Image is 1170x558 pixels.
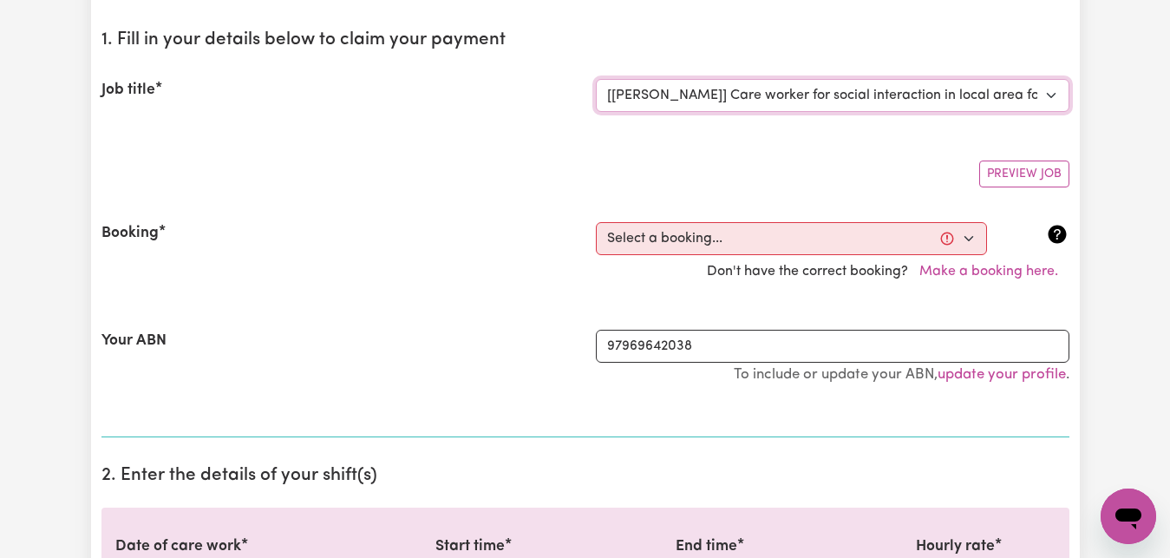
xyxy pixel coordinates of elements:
[676,535,737,558] label: End time
[101,79,155,102] label: Job title
[435,535,505,558] label: Start time
[115,535,241,558] label: Date of care work
[101,330,167,352] label: Your ABN
[908,255,1069,288] button: Make a booking here.
[101,222,159,245] label: Booking
[101,30,1069,51] h2: 1. Fill in your details below to claim your payment
[916,535,995,558] label: Hourly rate
[101,465,1069,487] h2: 2. Enter the details of your shift(s)
[734,367,1069,382] small: To include or update your ABN, .
[979,161,1069,187] button: Preview Job
[938,367,1066,382] a: update your profile
[1101,489,1156,544] iframe: Button to launch messaging window
[707,265,1069,279] span: Don't have the correct booking?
